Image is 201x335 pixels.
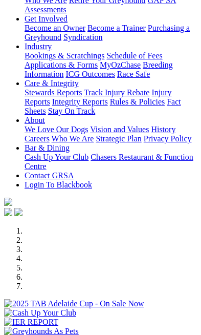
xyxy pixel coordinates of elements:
a: Privacy Policy [144,134,192,143]
a: History [151,125,175,134]
a: MyOzChase [100,60,141,69]
img: twitter.svg [14,208,23,216]
a: Who We Are [52,134,94,143]
a: Fact Sheets [25,97,181,115]
a: Track Injury Rebate [84,88,149,97]
a: Login To Blackbook [25,180,92,189]
a: Bookings & Scratchings [25,51,104,60]
img: facebook.svg [4,208,12,216]
a: Stewards Reports [25,88,82,97]
a: Schedule of Fees [106,51,162,60]
a: Injury Reports [25,88,172,106]
a: Race Safe [117,70,150,78]
a: Breeding Information [25,60,173,78]
a: Syndication [63,33,102,41]
a: Become a Trainer [87,24,146,32]
a: Become an Owner [25,24,85,32]
div: About [25,125,197,143]
a: Industry [25,42,52,51]
div: Bar & Dining [25,153,197,171]
a: Bar & Dining [25,143,70,152]
a: Stay On Track [48,107,95,115]
a: We Love Our Dogs [25,125,88,134]
a: Rules & Policies [110,97,165,106]
a: Integrity Reports [52,97,108,106]
a: Strategic Plan [96,134,141,143]
div: Industry [25,51,197,79]
img: logo-grsa-white.png [4,198,12,206]
a: Care & Integrity [25,79,79,88]
a: ICG Outcomes [65,70,115,78]
a: Vision and Values [90,125,149,134]
a: Get Involved [25,14,68,23]
a: About [25,116,45,124]
a: Careers [25,134,50,143]
img: IER REPORT [4,318,58,327]
div: Care & Integrity [25,88,197,116]
a: Applications & Forms [25,60,98,69]
a: Chasers Restaurant & Function Centre [25,153,193,171]
a: Purchasing a Greyhound [25,24,190,41]
img: 2025 TAB Adelaide Cup - On Sale Now [4,299,144,308]
div: Get Involved [25,24,197,42]
img: Cash Up Your Club [4,308,76,318]
a: Cash Up Your Club [25,153,88,161]
a: Contact GRSA [25,171,74,180]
